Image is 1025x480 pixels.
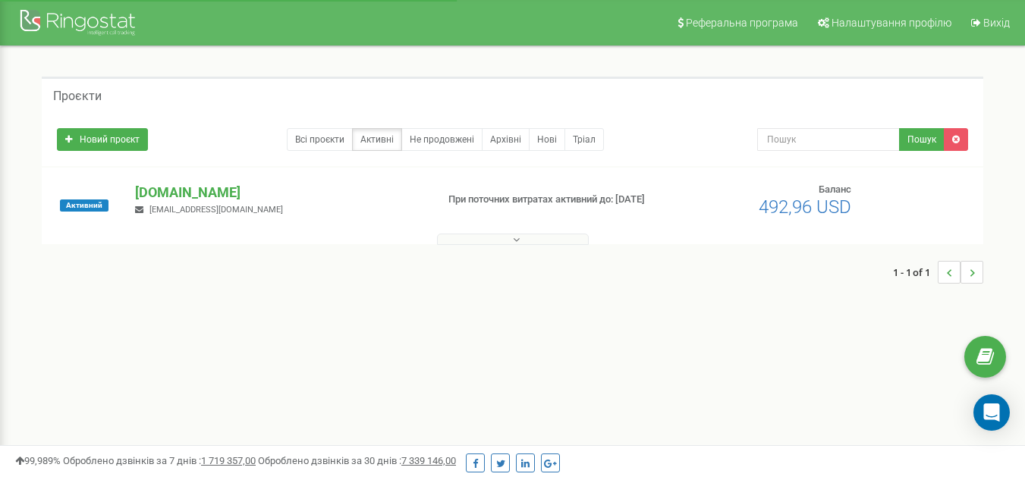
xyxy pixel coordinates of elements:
[448,193,659,207] p: При поточних витратах активний до: [DATE]
[401,128,483,151] a: Не продовжені
[63,455,256,466] span: Оброблено дзвінків за 7 днів :
[60,199,108,212] span: Активний
[759,196,851,218] span: 492,96 USD
[482,128,530,151] a: Архівні
[258,455,456,466] span: Оброблено дзвінків за 30 днів :
[53,89,102,103] h5: Проєкти
[352,128,402,151] a: Активні
[135,183,423,202] p: [DOMAIN_NAME]
[893,246,983,299] nav: ...
[757,128,900,151] input: Пошук
[15,455,61,466] span: 99,989%
[529,128,565,151] a: Нові
[401,455,456,466] u: 7 339 146,00
[832,17,951,29] span: Налаштування профілю
[893,261,938,284] span: 1 - 1 of 1
[287,128,353,151] a: Всі проєкти
[899,128,945,151] button: Пошук
[149,205,283,215] span: [EMAIL_ADDRESS][DOMAIN_NAME]
[686,17,798,29] span: Реферальна програма
[564,128,604,151] a: Тріал
[983,17,1010,29] span: Вихід
[973,394,1010,431] div: Open Intercom Messenger
[819,184,851,195] span: Баланс
[201,455,256,466] u: 1 719 357,00
[57,128,148,151] a: Новий проєкт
